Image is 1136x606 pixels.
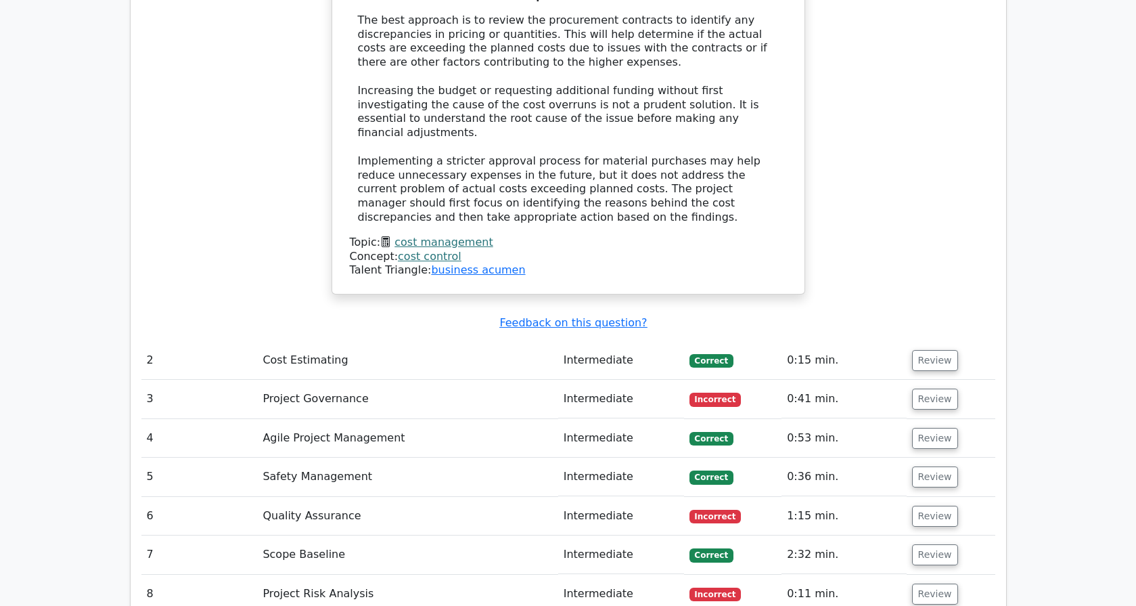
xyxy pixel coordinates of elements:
a: cost control [398,250,461,263]
td: 7 [141,536,258,574]
td: Project Governance [257,380,558,418]
button: Review [912,389,958,410]
td: 2 [141,341,258,380]
td: Quality Assurance [257,497,558,536]
td: 0:36 min. [781,458,906,496]
button: Review [912,467,958,488]
td: Intermediate [558,458,684,496]
td: Intermediate [558,419,684,458]
span: Incorrect [689,588,742,601]
span: Correct [689,432,733,446]
td: Agile Project Management [257,419,558,458]
td: 3 [141,380,258,418]
div: Topic: [350,236,787,250]
span: Correct [689,471,733,484]
td: Safety Management [257,458,558,496]
td: Intermediate [558,341,684,380]
div: Concept: [350,250,787,264]
td: 0:53 min. [781,419,906,458]
td: Scope Baseline [257,536,558,574]
button: Review [912,350,958,371]
span: Incorrect [689,393,742,406]
td: Intermediate [558,497,684,536]
button: Review [912,544,958,565]
a: Feedback on this question? [499,316,647,329]
div: The best approach is to review the procurement contracts to identify any discrepancies in pricing... [358,14,779,225]
span: Incorrect [689,510,742,523]
td: Intermediate [558,380,684,418]
button: Review [912,584,958,605]
td: 4 [141,419,258,458]
span: Correct [689,354,733,368]
td: 0:15 min. [781,341,906,380]
td: 0:41 min. [781,380,906,418]
td: 1:15 min. [781,497,906,536]
a: business acumen [431,263,525,276]
td: 6 [141,497,258,536]
a: cost management [394,236,493,248]
span: Correct [689,548,733,562]
div: Talent Triangle: [350,236,787,278]
td: Intermediate [558,536,684,574]
td: Cost Estimating [257,341,558,380]
td: 2:32 min. [781,536,906,574]
td: 5 [141,458,258,496]
button: Review [912,428,958,449]
button: Review [912,506,958,527]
